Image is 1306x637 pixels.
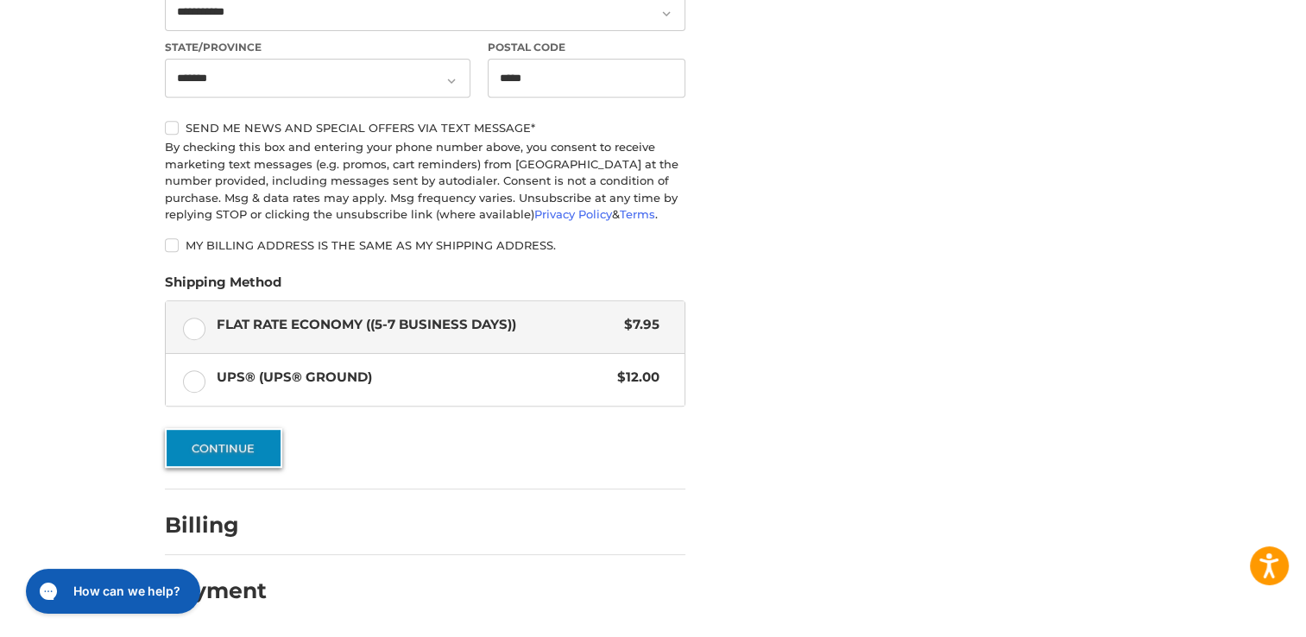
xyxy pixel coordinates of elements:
[609,368,659,388] span: $12.00
[165,428,282,468] button: Continue
[620,207,655,221] a: Terms
[615,315,659,335] span: $7.95
[165,512,266,539] h2: Billing
[165,273,281,300] legend: Shipping Method
[165,238,685,252] label: My billing address is the same as my shipping address.
[217,368,609,388] span: UPS® (UPS® Ground)
[165,40,470,55] label: State/Province
[217,315,616,335] span: Flat Rate Economy ((5-7 Business Days))
[488,40,686,55] label: Postal Code
[17,563,205,620] iframe: Gorgias live chat messenger
[165,139,685,224] div: By checking this box and entering your phone number above, you consent to receive marketing text ...
[165,121,685,135] label: Send me news and special offers via text message*
[165,577,267,604] h2: Payment
[534,207,612,221] a: Privacy Policy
